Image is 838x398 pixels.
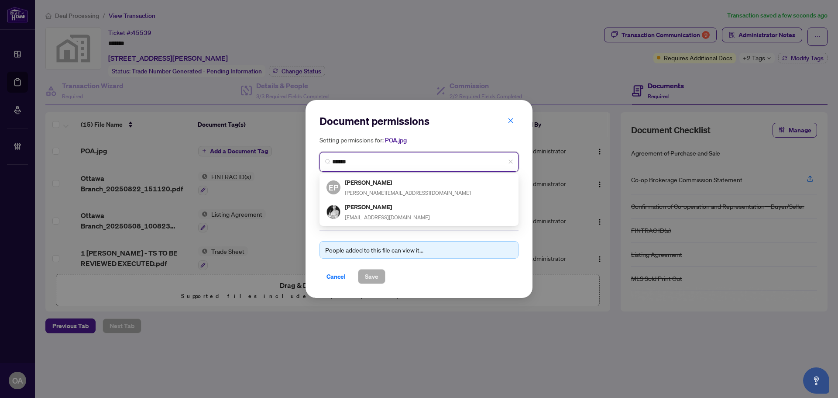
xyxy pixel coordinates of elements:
[508,118,514,124] span: close
[385,136,407,144] span: POA.jpg
[345,177,471,187] h5: [PERSON_NAME]
[345,214,430,221] span: [EMAIL_ADDRESS][DOMAIN_NAME]
[325,245,513,255] div: People added to this file can view it...
[319,269,353,284] button: Cancel
[326,270,346,284] span: Cancel
[319,135,519,145] h5: Setting permissions for:
[345,190,471,196] span: [PERSON_NAME][EMAIL_ADDRESS][DOMAIN_NAME]
[803,367,829,394] button: Open asap
[319,114,519,128] h2: Document permissions
[345,202,430,212] h5: [PERSON_NAME]
[358,269,385,284] button: Save
[327,205,340,218] img: Profile Icon
[329,181,338,194] span: EP
[508,159,513,164] span: close
[325,159,330,164] img: search_icon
